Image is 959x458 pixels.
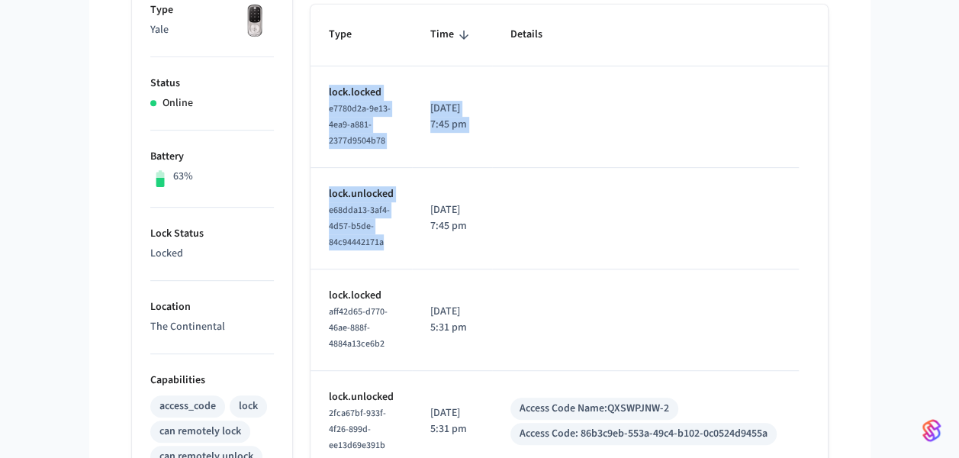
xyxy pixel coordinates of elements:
p: [DATE] 5:31 pm [430,304,474,336]
div: lock [239,398,258,414]
div: access_code [159,398,216,414]
p: [DATE] 5:31 pm [430,405,474,437]
p: Capabilities [150,373,274,389]
p: Online [163,95,193,111]
p: lock.unlocked [329,389,394,405]
p: The Continental [150,319,274,335]
span: Time [430,23,474,47]
p: Locked [150,246,274,262]
p: Battery [150,149,274,165]
p: Lock Status [150,226,274,242]
div: can remotely lock [159,424,241,440]
img: SeamLogoGradient.69752ec5.svg [922,418,941,443]
p: [DATE] 7:45 pm [430,202,474,234]
div: Access Code: 86b3c9eb-553a-49c4-b102-0c0524d9455a [520,426,768,442]
span: e7780d2a-9e13-4ea9-a881-2377d9504b78 [329,102,391,147]
p: lock.unlocked [329,186,394,202]
p: Type [150,2,274,18]
div: Access Code Name: QXSWPJNW-2 [520,401,669,417]
img: Yale Assure Touchscreen Wifi Smart Lock, Satin Nickel, Front [236,2,274,40]
p: Yale [150,22,274,38]
p: Location [150,299,274,315]
span: Type [329,23,372,47]
span: Details [510,23,562,47]
span: e68dda13-3af4-4d57-b5de-84c94442171a [329,204,390,249]
p: Status [150,76,274,92]
p: lock.locked [329,85,394,101]
p: lock.locked [329,288,394,304]
span: 2fca67bf-933f-4f26-899d-ee13d69e391b [329,407,386,452]
p: [DATE] 7:45 pm [430,101,474,133]
span: aff42d65-d770-46ae-888f-4884a13ce6b2 [329,305,388,350]
p: 63% [173,169,193,185]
